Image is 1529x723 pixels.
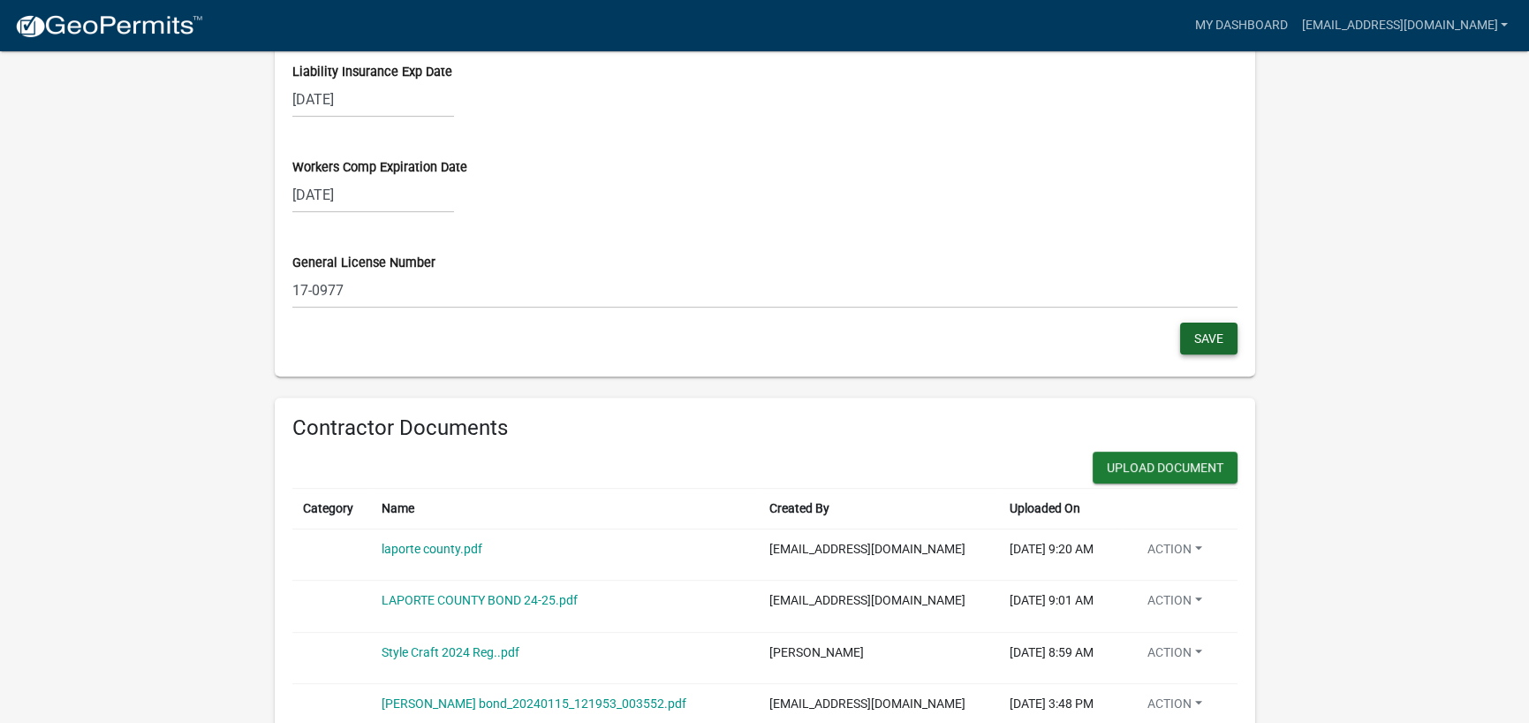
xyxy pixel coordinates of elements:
span: Save [1194,331,1223,346]
td: [EMAIL_ADDRESS][DOMAIN_NAME] [759,529,998,581]
label: Liability Insurance Exp Date [292,66,452,79]
td: [DATE] 9:20 AM [999,529,1123,581]
a: My Dashboard [1187,9,1294,42]
th: Uploaded On [999,488,1123,529]
a: [PERSON_NAME] bond_20240115_121953_003552.pdf [382,696,686,711]
input: mm/dd/yyyy [292,81,454,118]
input: mm/dd/yyyy [292,177,454,213]
button: Upload Document [1093,452,1238,483]
button: Save [1180,323,1238,354]
a: [EMAIL_ADDRESS][DOMAIN_NAME] [1294,9,1515,42]
a: LAPORTE COUNTY BOND 24-25.pdf [382,593,578,607]
td: [EMAIL_ADDRESS][DOMAIN_NAME] [759,581,998,633]
wm-modal-confirm: New Document [1093,452,1238,488]
th: Category [292,488,371,529]
button: Action [1133,643,1216,669]
button: Action [1133,540,1216,566]
a: Style Craft 2024 Reg..pdf [382,645,519,659]
th: Name [371,488,759,529]
button: Action [1133,591,1216,617]
h6: Contractor Documents [292,415,1238,441]
a: laporte county.pdf [382,542,482,556]
label: General License Number [292,257,435,270]
button: Action [1133,695,1216,720]
th: Created By [759,488,998,529]
td: [PERSON_NAME] [759,632,998,684]
td: [DATE] 8:59 AM [999,632,1123,684]
td: [DATE] 9:01 AM [999,581,1123,633]
label: Workers Comp Expiration Date [292,162,467,174]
